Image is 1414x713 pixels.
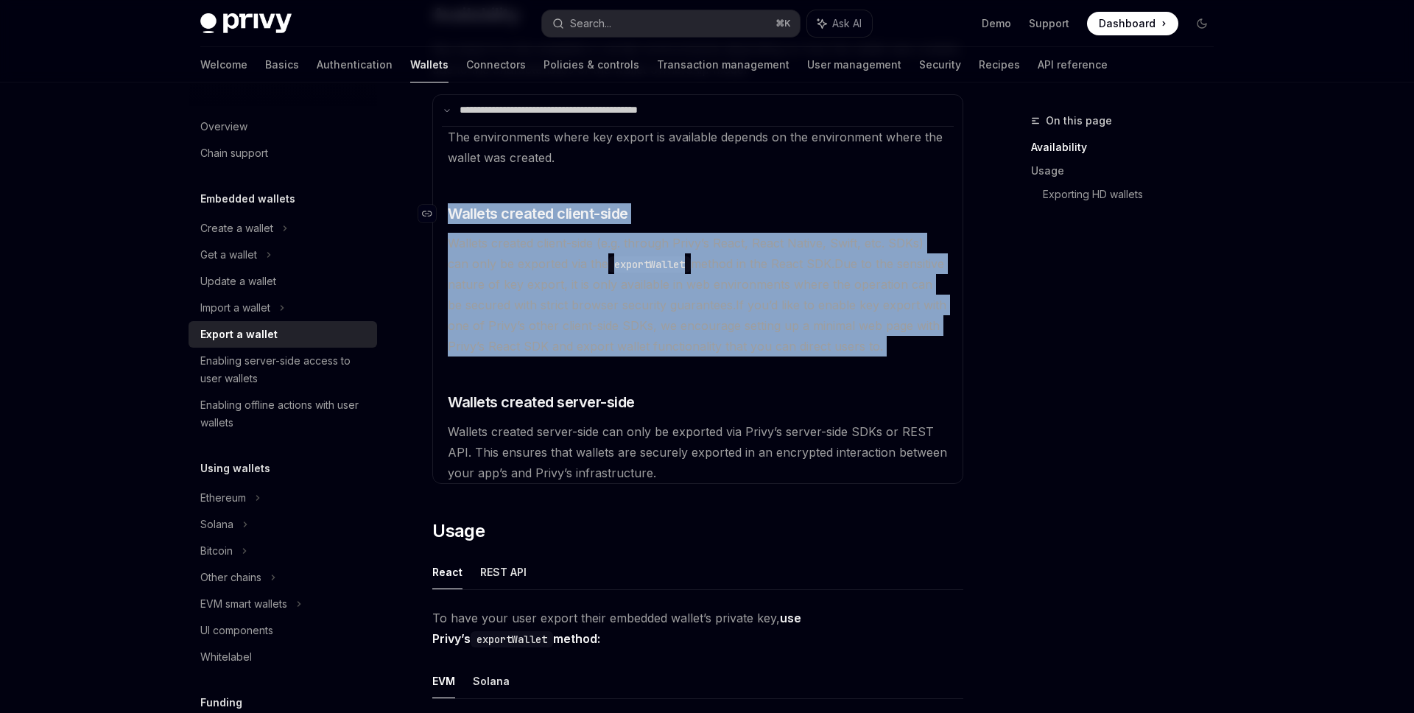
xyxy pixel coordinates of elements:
div: Overview [200,118,247,136]
span: If you’d like to enable key export with one of Privy’s other client-side SDKs, we encourage setti... [448,298,946,354]
button: REST API [480,555,527,589]
a: Exporting HD wallets [1043,183,1225,206]
a: Chain support [189,140,377,166]
div: Import a wallet [200,299,270,317]
strong: use Privy’s method: [432,611,801,646]
a: Welcome [200,47,247,82]
a: Support [1029,16,1069,31]
a: Navigate to header [418,203,448,224]
span: Ask AI [832,16,862,31]
button: React [432,555,462,589]
div: EVM smart wallets [200,595,287,613]
a: Security [919,47,961,82]
a: Usage [1031,159,1225,183]
div: Whitelabel [200,648,252,666]
span: Wallets created client-side (e.g. through Privy’s React, React Native, Swift, etc. SDKs) can only... [448,236,924,271]
span: Dashboard [1099,16,1156,31]
div: Update a wallet [200,273,276,290]
span: The environments where key export is available depends on the environment where the wallet was cr... [448,130,943,165]
div: Search... [570,15,611,32]
div: Create a wallet [200,219,273,237]
a: UI components [189,617,377,644]
button: Search...⌘K [542,10,800,37]
div: Get a wallet [200,246,257,264]
div: UI components [200,622,273,639]
a: Transaction management [657,47,789,82]
a: Whitelabel [189,644,377,670]
a: Export a wallet [189,321,377,348]
div: Other chains [200,569,261,586]
a: Recipes [979,47,1020,82]
img: dark logo [200,13,292,34]
a: Policies & controls [544,47,639,82]
a: Demo [982,16,1011,31]
a: Overview [189,113,377,140]
button: Solana [473,664,510,698]
div: Enabling server-side access to user wallets [200,352,368,387]
h5: Using wallets [200,460,270,477]
span: On this page [1046,112,1112,130]
span: ⌘ K [775,18,791,29]
div: Ethereum [200,489,246,507]
span: To have your user export their embedded wallet’s private key, [432,608,963,649]
div: Export a wallet [200,326,278,343]
span: Usage [432,519,485,543]
a: Enabling offline actions with user wallets [189,392,377,436]
h5: Funding [200,694,242,712]
a: Availability [1031,136,1225,159]
a: Dashboard [1087,12,1178,35]
a: Connectors [466,47,526,82]
div: Enabling offline actions with user wallets [200,396,368,432]
button: EVM [432,664,455,698]
span: Wallets created server-side [448,392,635,412]
a: Wallets [410,47,449,82]
div: Bitcoin [200,542,233,560]
a: User management [807,47,901,82]
a: Authentication [317,47,393,82]
span: Wallets created client-side [448,203,628,224]
a: Basics [265,47,299,82]
span: Wallets created server-side can only be exported via Privy’s server-side SDKs or REST API. This e... [448,424,947,480]
h5: Embedded wallets [200,190,295,208]
a: Update a wallet [189,268,377,295]
span: Due to the sensitive nature of key export, it is only available in web environments where the ope... [448,256,944,312]
code: exportWallet [608,256,691,273]
code: exportWallet [471,631,553,647]
button: Ask AI [807,10,872,37]
div: Solana [200,516,233,533]
a: Enabling server-side access to user wallets [189,348,377,392]
a: API reference [1038,47,1108,82]
button: Toggle dark mode [1190,12,1214,35]
div: Chain support [200,144,268,162]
